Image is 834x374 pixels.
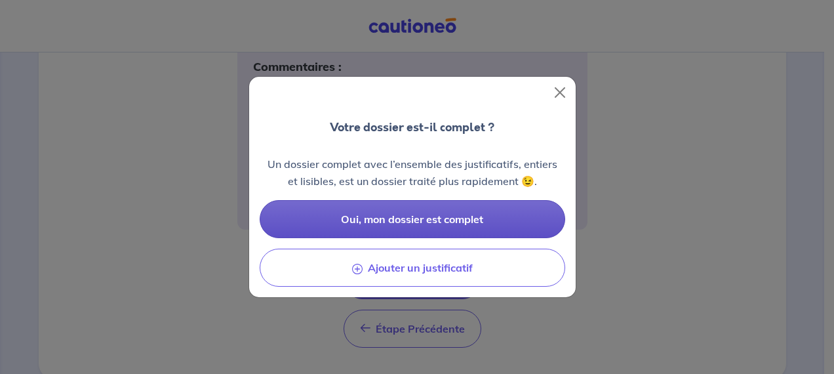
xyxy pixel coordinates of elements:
[368,261,473,274] span: Ajouter un justificatif
[260,249,565,287] button: Ajouter un justificatif
[341,213,483,226] span: Oui, mon dossier est complet
[330,119,494,136] p: Votre dossier est-il complet ?
[549,82,570,103] button: Close
[260,156,565,190] p: Un dossier complet avec l’ensemble des justificatifs, entiers et lisibles, est un dossier traité ...
[260,200,565,238] button: Oui, mon dossier est complet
